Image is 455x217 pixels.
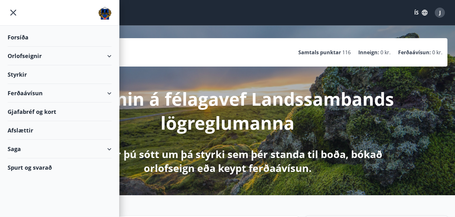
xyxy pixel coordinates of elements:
[8,7,19,18] button: menu
[8,121,112,140] div: Afslættir
[358,49,379,56] p: Inneign :
[8,158,112,177] div: Spurt og svarað
[61,87,394,135] p: Velkomin á félagavef Landssambands lögreglumanna
[61,147,394,175] p: Hér getur þú sótt um þá styrki sem þér standa til boða, bókað orlofseign eða keypt ferðaávísun.
[8,84,112,103] div: Ferðaávísun
[8,65,112,84] div: Styrkir
[432,49,442,56] span: 0 kr.
[98,7,112,20] img: union_logo
[342,49,351,56] span: 116
[439,9,441,16] span: J
[411,7,431,18] button: ÍS
[8,140,112,158] div: Saga
[298,49,341,56] p: Samtals punktar
[380,49,391,56] span: 0 kr.
[8,28,112,47] div: Forsíða
[8,103,112,121] div: Gjafabréf og kort
[8,47,112,65] div: Orlofseignir
[398,49,431,56] p: Ferðaávísun :
[432,5,447,20] button: J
